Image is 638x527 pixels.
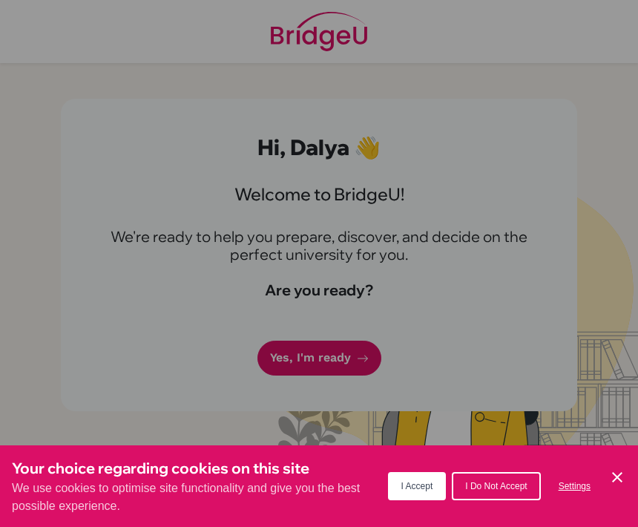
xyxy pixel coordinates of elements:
[452,472,540,500] button: I Do Not Accept
[608,468,626,486] button: Save and close
[559,481,591,491] span: Settings
[465,481,527,491] span: I Do Not Accept
[388,472,447,500] button: I Accept
[12,457,388,479] h3: Your choice regarding cookies on this site
[401,481,433,491] span: I Accept
[12,479,388,515] p: We use cookies to optimise site functionality and give you the best possible experience.
[547,474,602,499] button: Settings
